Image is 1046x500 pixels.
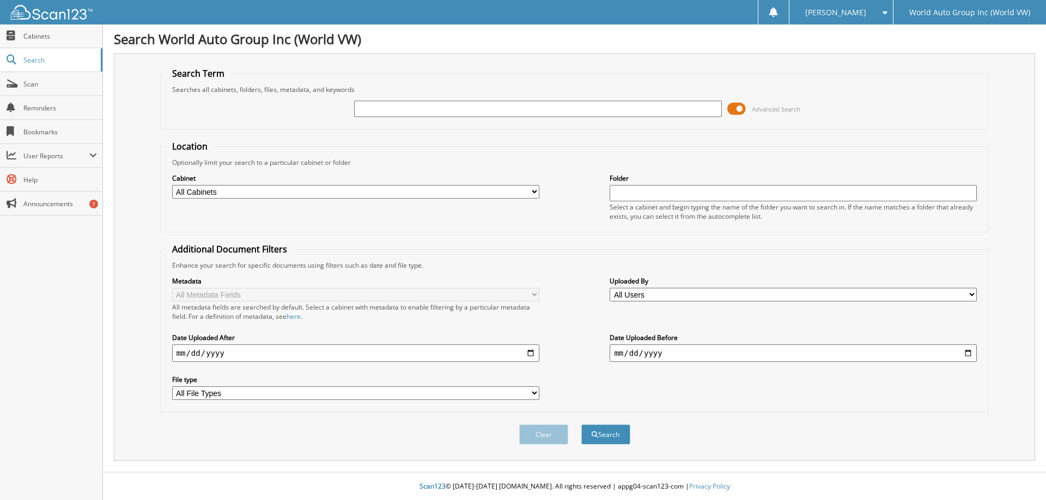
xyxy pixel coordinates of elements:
[581,424,630,445] button: Search
[23,175,97,184] span: Help
[610,202,977,221] div: Select a cabinet and begin typing the name of the folder you want to search in. If the name match...
[610,344,977,362] input: end
[167,158,983,167] div: Optionally limit your search to a particular cabinet or folder
[167,140,213,152] legend: Location
[172,375,539,384] label: File type
[103,473,1046,500] div: © [DATE]-[DATE] [DOMAIN_NAME]. All rights reserved | appg04-scan123-com |
[419,482,446,491] span: Scan123
[909,9,1030,16] span: World Auto Group Inc (World VW)
[172,333,539,342] label: Date Uploaded After
[805,9,866,16] span: [PERSON_NAME]
[23,79,97,89] span: Scan
[172,174,539,183] label: Cabinet
[167,243,293,255] legend: Additional Document Filters
[11,5,93,20] img: scan123-logo-white.svg
[752,105,800,113] span: Advanced Search
[23,151,89,161] span: User Reports
[167,67,230,79] legend: Search Term
[167,261,983,270] div: Enhance your search for specific documents using filters such as date and file type.
[689,482,730,491] a: Privacy Policy
[172,276,539,286] label: Metadata
[610,174,977,183] label: Folder
[23,103,97,113] span: Reminders
[114,30,1035,48] h1: Search World Auto Group Inc (World VW)
[23,127,97,137] span: Bookmarks
[23,55,95,65] span: Search
[519,424,568,445] button: Clear
[172,344,539,362] input: start
[287,312,301,321] a: here
[23,32,97,41] span: Cabinets
[610,333,977,342] label: Date Uploaded Before
[610,276,977,286] label: Uploaded By
[23,199,97,208] span: Announcements
[172,303,539,321] div: All metadata fields are searched by default. Select a cabinet with metadata to enable filtering b...
[89,200,98,208] div: 7
[167,85,983,94] div: Searches all cabinets, folders, files, metadata, and keywords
